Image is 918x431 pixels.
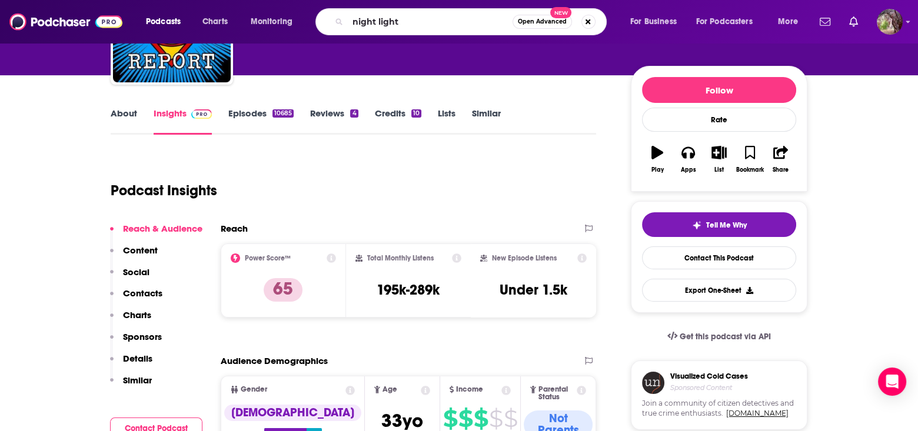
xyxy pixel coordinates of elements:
a: About [111,108,137,135]
a: Episodes10685 [228,108,294,135]
span: Open Advanced [518,19,567,25]
span: New [550,7,571,18]
span: $ [504,409,517,428]
span: $ [489,409,503,428]
button: open menu [622,12,691,31]
button: Content [110,245,158,266]
input: Search podcasts, credits, & more... [348,12,513,31]
img: Podchaser - Follow, Share and Rate Podcasts [9,11,122,33]
button: Details [110,353,152,375]
h4: Sponsored Content [670,383,748,392]
a: Similar [472,108,501,135]
p: Similar [123,375,152,386]
p: 65 [264,278,302,302]
a: Contact This Podcast [642,246,796,269]
a: InsightsPodchaser Pro [154,108,212,135]
div: Rate [642,108,796,132]
span: Age [382,386,397,393]
span: $ [474,409,488,428]
a: Charts [195,12,235,31]
button: Apps [673,138,703,181]
h3: Under 1.5k [500,281,567,299]
div: 10685 [272,109,294,118]
h2: New Episode Listens [492,254,557,262]
button: open menu [242,12,308,31]
div: Apps [681,166,696,173]
h2: Audience Demographics [221,355,328,366]
button: Contacts [110,288,162,309]
div: Share [773,166,789,173]
button: open menu [688,12,770,31]
p: Contacts [123,288,162,299]
a: Reviews4 [310,108,358,135]
h2: Reach [221,223,248,234]
span: Get this podcast via API [680,332,771,342]
img: tell me why sparkle [692,220,701,230]
div: 10 [411,109,421,118]
a: Show notifications dropdown [815,12,835,32]
button: Follow [642,77,796,103]
span: Income [456,386,483,393]
a: Get this podcast via API [658,322,780,351]
div: List [714,166,724,173]
button: Share [766,138,796,181]
span: Join a community of citizen detectives and true crime enthusiasts. [642,399,796,419]
button: Charts [110,309,151,331]
button: open menu [770,12,813,31]
h3: 195k-289k [377,281,440,299]
p: Content [123,245,158,256]
button: List [704,138,734,181]
span: Logged in as MSanz [877,9,903,35]
button: Social [110,266,149,288]
a: Lists [438,108,455,135]
a: Credits10 [375,108,421,135]
span: Parental Status [538,386,575,401]
span: For Podcasters [696,14,753,30]
div: 4 [350,109,358,118]
span: Podcasts [146,14,181,30]
span: $ [443,409,457,428]
img: coldCase.18b32719.png [642,372,664,394]
h2: Total Monthly Listens [367,254,434,262]
button: Show profile menu [877,9,903,35]
p: Reach & Audience [123,223,202,234]
a: [DOMAIN_NAME] [726,409,789,417]
button: open menu [138,12,196,31]
p: Social [123,266,149,278]
span: Charts [202,14,228,30]
button: Reach & Audience [110,223,202,245]
button: tell me why sparkleTell Me Why [642,212,796,237]
div: Play [651,166,664,173]
div: Bookmark [736,166,764,173]
span: $ [458,409,473,428]
h3: Visualized Cold Cases [670,372,748,381]
div: Open Intercom Messenger [878,367,906,396]
button: Play [642,138,673,181]
button: Bookmark [734,138,765,181]
button: Export One-Sheet [642,279,796,302]
h1: Podcast Insights [111,182,217,199]
span: Monitoring [251,14,292,30]
p: Sponsors [123,331,162,342]
h2: Power Score™ [245,254,291,262]
p: Details [123,353,152,364]
p: Charts [123,309,151,320]
span: Gender [241,386,267,393]
a: Show notifications dropdown [844,12,863,32]
button: Open AdvancedNew [513,15,572,29]
span: For Business [630,14,677,30]
button: Sponsors [110,331,162,353]
button: Similar [110,375,152,396]
span: More [778,14,798,30]
div: [DEMOGRAPHIC_DATA] [224,405,361,421]
span: Tell Me Why [706,220,747,230]
div: Search podcasts, credits, & more... [327,8,618,35]
img: User Profile [877,9,903,35]
img: Podchaser Pro [191,109,212,119]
